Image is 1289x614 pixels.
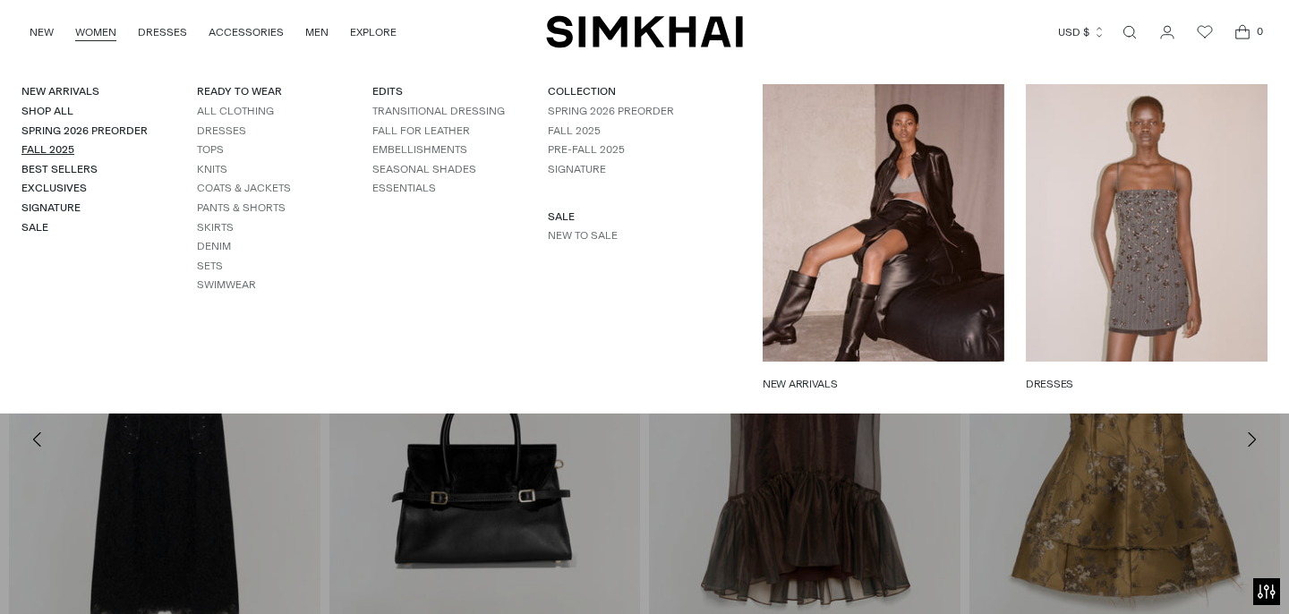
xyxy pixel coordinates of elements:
[30,13,54,52] a: NEW
[350,13,397,52] a: EXPLORE
[305,13,329,52] a: MEN
[1149,14,1185,50] a: Go to the account page
[138,13,187,52] a: DRESSES
[546,14,743,49] a: SIMKHAI
[209,13,284,52] a: ACCESSORIES
[1187,14,1223,50] a: Wishlist
[75,13,116,52] a: WOMEN
[1251,23,1268,39] span: 0
[1225,14,1260,50] a: Open cart modal
[1112,14,1148,50] a: Open search modal
[1058,13,1105,52] button: USD $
